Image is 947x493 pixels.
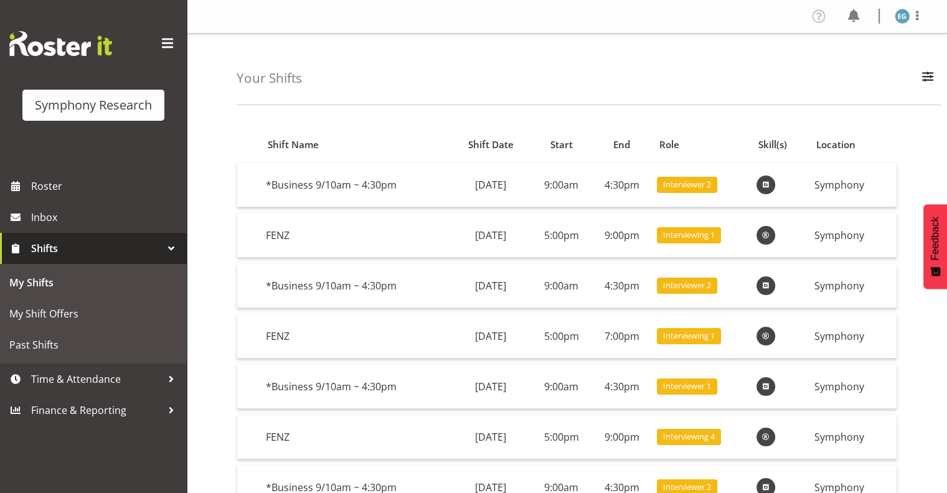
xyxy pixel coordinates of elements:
[663,330,715,342] span: Interviewing 1
[663,229,715,241] span: Interviewing 1
[268,138,319,152] span: Shift Name
[3,267,184,298] a: My Shifts
[451,264,531,308] td: [DATE]
[809,314,897,359] td: Symphony
[451,415,531,459] td: [DATE]
[237,71,302,85] h4: Your Shifts
[591,314,652,359] td: 7:00pm
[915,65,941,92] button: Filter Employees
[35,96,152,115] div: Symphony Research
[9,336,177,354] span: Past Shifts
[9,304,177,323] span: My Shift Offers
[758,138,787,152] span: Skill(s)
[9,273,177,292] span: My Shifts
[659,138,679,152] span: Role
[3,329,184,360] a: Past Shifts
[451,365,531,409] td: [DATE]
[531,214,591,258] td: 5:00pm
[261,214,451,258] td: FENZ
[923,204,947,289] button: Feedback - Show survey
[663,481,711,493] span: Interviewer 2
[531,415,591,459] td: 5:00pm
[531,163,591,207] td: 9:00am
[809,264,897,308] td: Symphony
[591,365,652,409] td: 4:30pm
[3,298,184,329] a: My Shift Offers
[809,163,897,207] td: Symphony
[663,431,715,443] span: Interviewing 4
[31,177,181,195] span: Roster
[31,370,162,388] span: Time & Attendance
[816,138,855,152] span: Location
[31,401,162,420] span: Finance & Reporting
[613,138,630,152] span: End
[468,138,514,152] span: Shift Date
[895,9,910,24] img: evelyn-gray1866.jpg
[531,314,591,359] td: 5:00pm
[930,217,941,260] span: Feedback
[31,239,162,258] span: Shifts
[9,31,112,56] img: Rosterit website logo
[531,264,591,308] td: 9:00am
[591,264,652,308] td: 4:30pm
[261,415,451,459] td: FENZ
[663,380,711,392] span: Interviewer 1
[591,163,652,207] td: 4:30pm
[261,264,451,308] td: *Business 9/10am ~ 4:30pm
[531,365,591,409] td: 9:00am
[809,214,897,258] td: Symphony
[31,208,181,227] span: Inbox
[451,314,531,359] td: [DATE]
[261,365,451,409] td: *Business 9/10am ~ 4:30pm
[809,415,897,459] td: Symphony
[451,214,531,258] td: [DATE]
[809,365,897,409] td: Symphony
[663,279,711,291] span: Interviewer 2
[550,138,573,152] span: Start
[261,163,451,207] td: *Business 9/10am ~ 4:30pm
[261,314,451,359] td: FENZ
[451,163,531,207] td: [DATE]
[591,415,652,459] td: 9:00pm
[663,179,711,190] span: Interviewer 2
[591,214,652,258] td: 9:00pm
